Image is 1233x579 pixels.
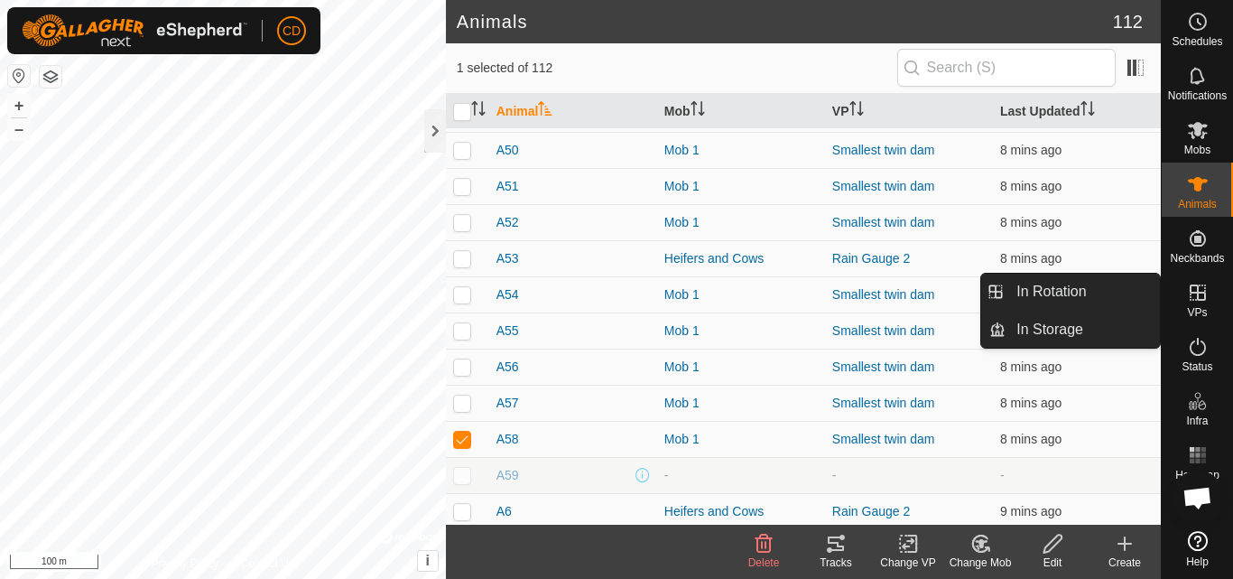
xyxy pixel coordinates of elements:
span: A51 [496,177,519,196]
span: i [426,553,430,568]
div: Heifers and Cows [664,502,818,521]
div: - [664,466,818,485]
span: A57 [496,394,519,413]
span: Animals [1178,199,1217,210]
a: In Rotation [1006,274,1160,310]
p-sorticon: Activate to sort [691,104,705,118]
a: In Storage [1006,312,1160,348]
button: Map Layers [40,66,61,88]
span: A59 [496,466,519,485]
span: 112 [1113,8,1143,35]
div: Mob 1 [664,177,818,196]
div: Mob 1 [664,213,818,232]
button: i [418,551,438,571]
p-sorticon: Activate to sort [471,104,486,118]
a: Contact Us [241,556,294,572]
a: Smallest twin dam [832,287,935,302]
div: Mob 1 [664,394,818,413]
a: Smallest twin dam [832,432,935,446]
span: In Rotation [1016,281,1086,303]
div: Create [1089,555,1161,571]
li: In Storage [981,312,1160,348]
a: Help [1162,524,1233,574]
span: Neckbands [1170,253,1224,264]
p-sorticon: Activate to sort [849,104,864,118]
span: Delete [748,556,780,569]
span: 15 Sept 2025, 1:18 pm [1000,504,1061,518]
li: In Rotation [981,274,1160,310]
div: Mob 1 [664,285,818,304]
span: 1 selected of 112 [457,59,897,78]
div: Change Mob [944,555,1016,571]
th: Last Updated [993,94,1161,129]
div: Tracks [800,555,872,571]
a: Rain Gauge 2 [832,251,910,266]
div: Mob 1 [664,430,818,449]
span: In Storage [1016,319,1083,341]
input: Search (S) [897,49,1116,87]
span: A55 [496,322,519,341]
span: Status [1182,361,1212,372]
th: Animal [489,94,657,129]
span: Mobs [1184,145,1210,155]
a: Smallest twin dam [832,215,935,229]
div: Heifers and Cows [664,249,818,268]
span: A58 [496,430,519,449]
span: A54 [496,285,519,304]
span: Help [1186,556,1209,567]
a: Rain Gauge 2 [832,504,910,518]
span: - [1000,468,1005,482]
span: Schedules [1172,36,1222,47]
div: Mob 1 [664,141,818,160]
a: Smallest twin dam [832,323,935,338]
div: Open chat [1171,471,1225,525]
th: Mob [657,94,825,129]
a: Smallest twin dam [832,179,935,193]
span: CD [283,22,301,41]
span: 15 Sept 2025, 1:19 pm [1000,360,1061,374]
span: A56 [496,358,519,377]
span: Heatmap [1175,470,1219,481]
div: Change VP [872,555,944,571]
th: VP [825,94,993,129]
p-sorticon: Activate to sort [538,104,552,118]
span: 15 Sept 2025, 1:19 pm [1000,179,1061,193]
button: + [8,95,30,117]
div: Edit [1016,555,1089,571]
div: Mob 1 [664,358,818,377]
span: A6 [496,502,512,521]
span: 15 Sept 2025, 1:19 pm [1000,143,1061,157]
a: Privacy Policy [152,556,219,572]
span: 15 Sept 2025, 1:19 pm [1000,215,1061,229]
div: Mob 1 [664,322,818,341]
span: Infra [1186,416,1208,426]
span: 15 Sept 2025, 1:19 pm [1000,251,1061,266]
img: Gallagher Logo [22,14,247,47]
button: Reset Map [8,65,30,87]
a: Smallest twin dam [832,143,935,157]
span: A53 [496,249,519,268]
app-display-virtual-paddock-transition: - [832,468,837,482]
h2: Animals [457,11,1113,33]
a: Smallest twin dam [832,396,935,410]
span: 15 Sept 2025, 1:19 pm [1000,432,1061,446]
span: Notifications [1168,90,1227,101]
span: VPs [1187,307,1207,318]
span: A50 [496,141,519,160]
button: – [8,118,30,140]
span: A52 [496,213,519,232]
span: 15 Sept 2025, 1:19 pm [1000,396,1061,410]
p-sorticon: Activate to sort [1080,104,1095,118]
a: Smallest twin dam [832,360,935,374]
